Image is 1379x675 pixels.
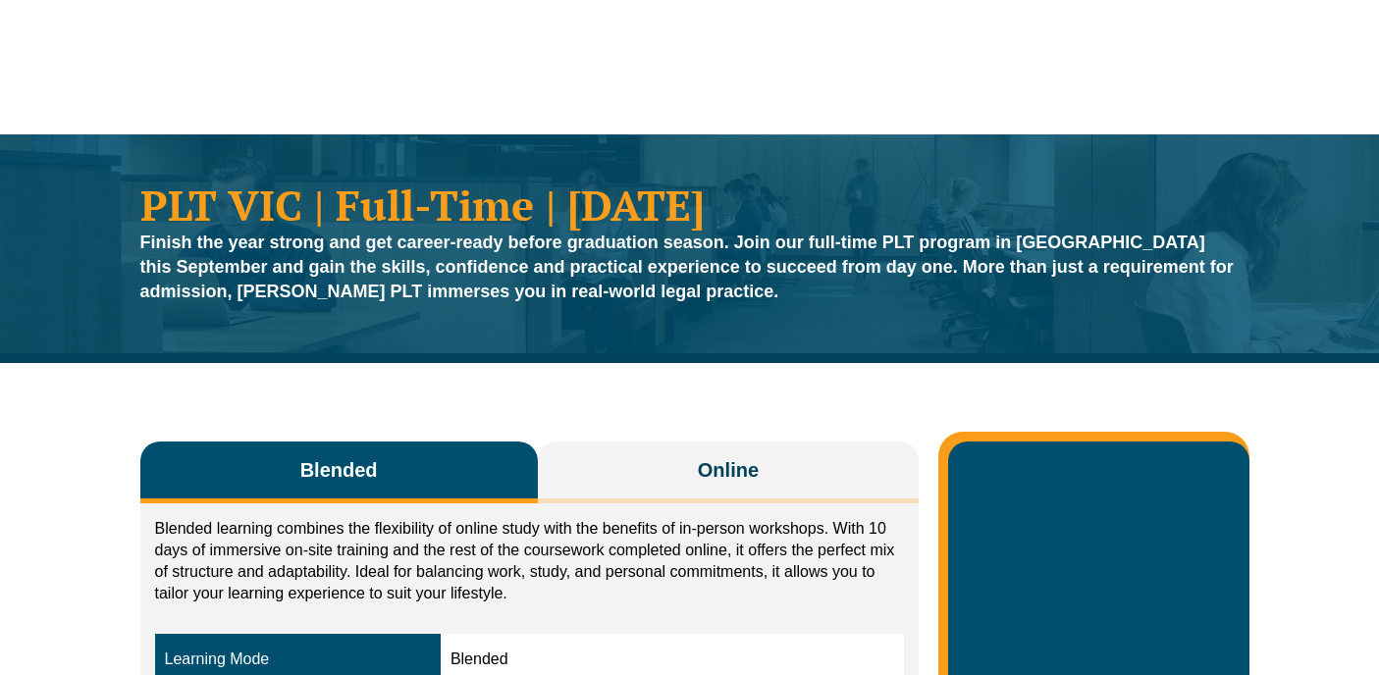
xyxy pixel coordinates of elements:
[300,456,378,484] span: Blended
[140,183,1240,226] h1: PLT VIC | Full-Time | [DATE]
[140,233,1234,301] strong: Finish the year strong and get career-ready before graduation season. Join our full-time PLT prog...
[451,649,894,671] div: Blended
[155,518,905,604] p: Blended learning combines the flexibility of online study with the benefits of in-person workshop...
[165,649,431,671] div: Learning Mode
[698,456,759,484] span: Online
